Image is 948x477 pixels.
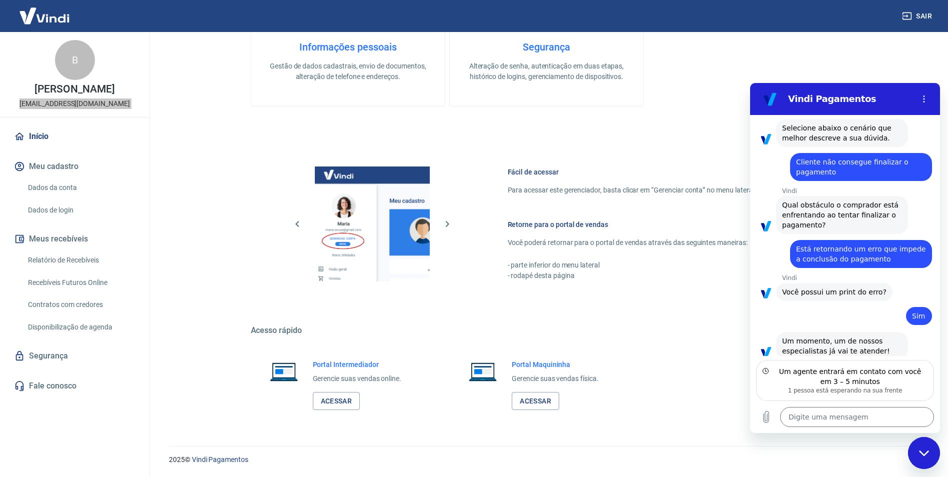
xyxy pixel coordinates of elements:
[12,155,137,177] button: Meu cadastro
[263,359,305,383] img: Imagem de um notebook aberto
[24,200,137,220] a: Dados de login
[55,40,95,80] div: B
[267,41,429,53] h4: Informações pessoais
[313,359,402,369] h6: Portal Intermediador
[12,375,137,397] a: Fale conosco
[508,270,819,281] p: - rodapé desta página
[512,359,599,369] h6: Portal Maquininha
[466,41,627,53] h4: Segurança
[24,294,137,315] a: Contratos com credores
[24,317,137,337] a: Disponibilização de agenda
[512,392,559,410] a: Acessar
[12,345,137,367] a: Segurança
[900,7,936,25] button: Sair
[12,0,77,31] img: Vindi
[313,373,402,384] p: Gerencie suas vendas online.
[750,83,940,433] iframe: Janela de mensagens
[508,185,819,195] p: Para acessar este gerenciador, basta clicar em “Gerenciar conta” no menu lateral do portal de ven...
[251,325,843,335] h5: Acesso rápido
[908,437,940,469] iframe: Botão para abrir a janela de mensagens, conversa em andamento
[508,167,819,177] h6: Fácil de acessar
[508,260,819,270] p: - parte inferior do menu lateral
[466,61,627,82] p: Alteração de senha, autenticação em duas etapas, histórico de logins, gerenciamento de dispositivos.
[508,219,819,229] h6: Retorne para o portal de vendas
[19,98,130,109] p: [EMAIL_ADDRESS][DOMAIN_NAME]
[34,84,114,94] p: [PERSON_NAME]
[12,228,137,250] button: Meus recebíveis
[192,455,248,463] a: Vindi Pagamentos
[12,125,137,147] a: Início
[24,250,137,270] a: Relatório de Recebíveis
[24,272,137,293] a: Recebíveis Futuros Online
[508,237,819,248] p: Você poderá retornar para o portal de vendas através das seguintes maneiras:
[169,454,924,465] p: 2025 ©
[24,177,137,198] a: Dados da conta
[315,166,430,281] img: Imagem da dashboard mostrando o botão de gerenciar conta na sidebar no lado esquerdo
[267,61,429,82] p: Gestão de dados cadastrais, envio de documentos, alteração de telefone e endereços.
[313,392,360,410] a: Acessar
[512,373,599,384] p: Gerencie suas vendas física.
[462,359,504,383] img: Imagem de um notebook aberto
